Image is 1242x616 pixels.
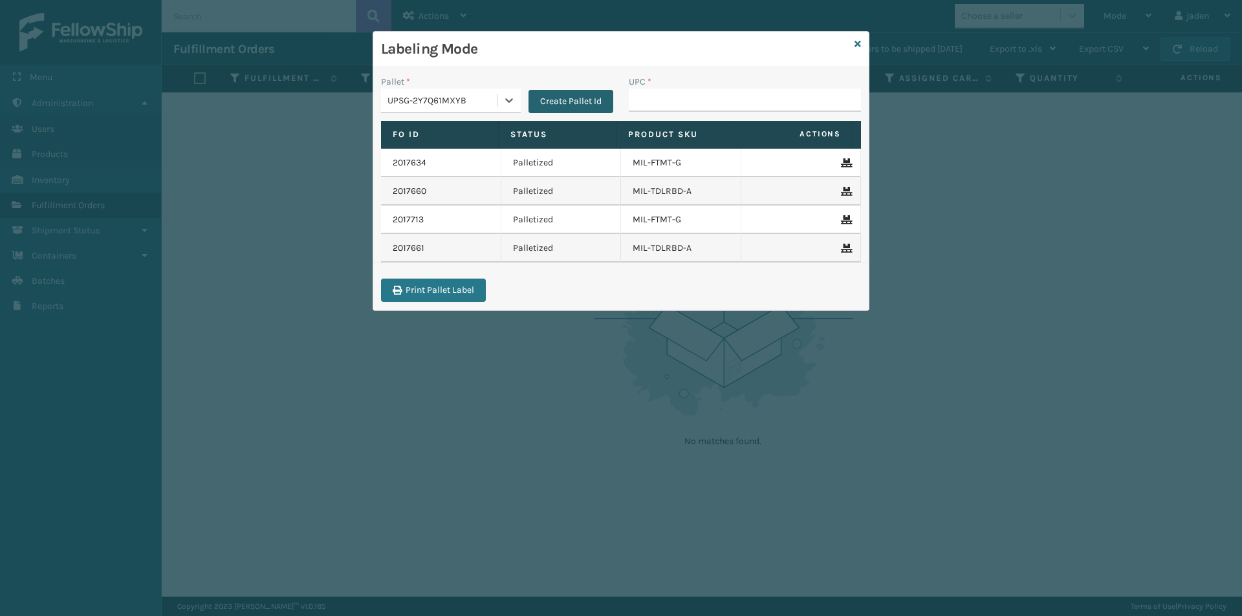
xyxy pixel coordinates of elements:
i: Remove From Pallet [841,215,849,224]
a: 2017661 [393,242,424,255]
td: MIL-FTMT-G [621,206,741,234]
td: Palletized [501,206,622,234]
a: 2017713 [393,213,424,226]
h3: Labeling Mode [381,39,849,59]
label: UPC [629,75,651,89]
td: Palletized [501,234,622,262]
button: Print Pallet Label [381,279,486,302]
button: Create Pallet Id [528,90,613,113]
i: Remove From Pallet [841,187,849,196]
label: Status [510,129,604,140]
a: 2017660 [393,185,426,198]
i: Remove From Pallet [841,244,849,253]
a: 2017634 [393,156,426,169]
label: Product SKU [628,129,722,140]
label: Fo Id [393,129,486,140]
td: Palletized [501,149,622,177]
td: MIL-FTMT-G [621,149,741,177]
span: Actions [738,123,849,145]
td: MIL-TDLRBD-A [621,234,741,262]
div: UPSG-2Y7Q61MXYB [387,94,498,107]
i: Remove From Pallet [841,158,849,167]
label: Pallet [381,75,410,89]
td: Palletized [501,177,622,206]
td: MIL-TDLRBD-A [621,177,741,206]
